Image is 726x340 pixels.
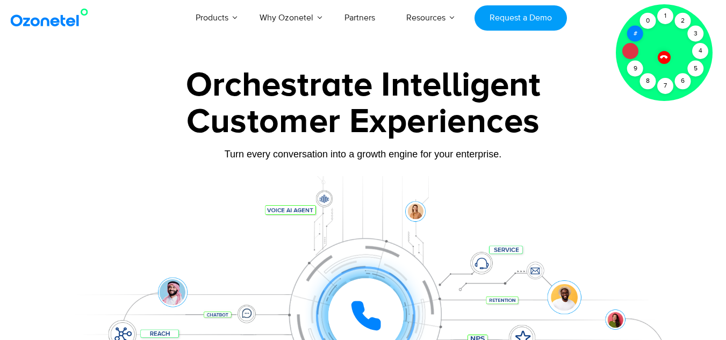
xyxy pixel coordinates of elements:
div: 8 [640,73,656,89]
div: 4 [692,43,708,59]
div: 0 [640,13,656,29]
div: Orchestrate Intelligent [27,68,699,103]
div: 5 [688,61,704,77]
div: 7 [657,78,673,94]
div: 2 [675,13,691,29]
div: Customer Experiences [27,96,699,148]
div: 1 [657,8,673,24]
div: # [627,26,643,42]
div: 3 [688,26,704,42]
div: 6 [675,73,691,89]
div: 9 [627,61,643,77]
a: Request a Demo [475,5,566,31]
div: Turn every conversation into a growth engine for your enterprise. [27,148,699,160]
